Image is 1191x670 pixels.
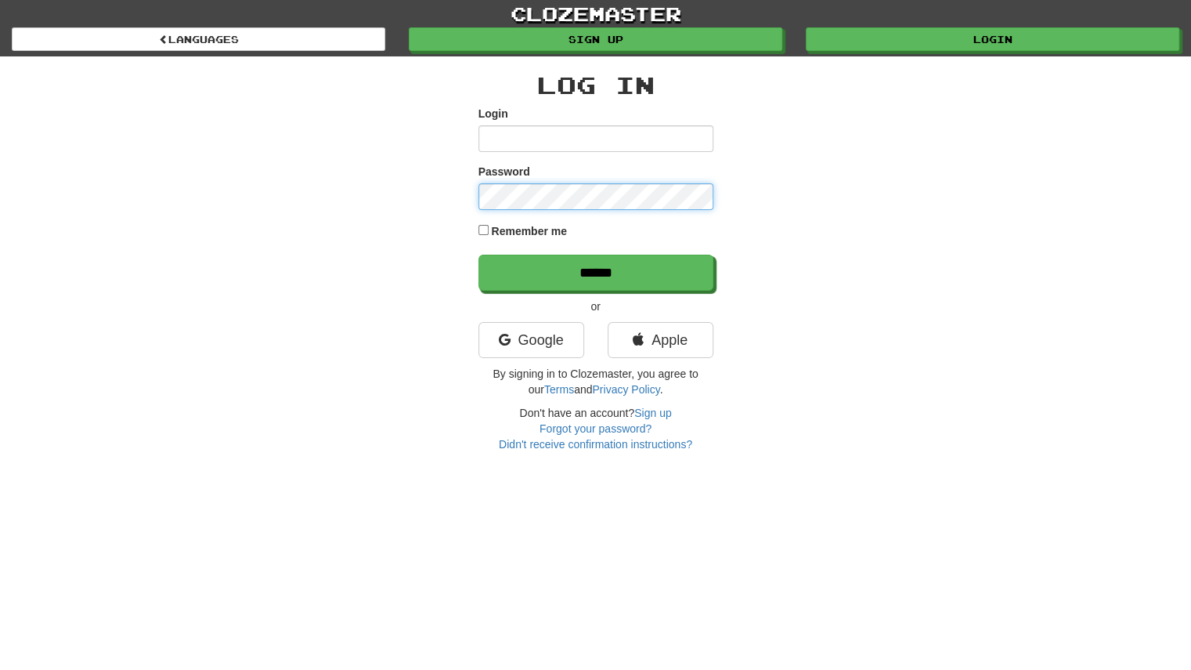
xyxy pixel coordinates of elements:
a: Didn't receive confirmation instructions? [499,438,692,451]
label: Login [478,106,508,121]
a: Privacy Policy [592,383,659,396]
a: Google [478,322,584,358]
div: Don't have an account? [478,405,713,452]
a: Languages [12,27,385,51]
a: Sign up [634,407,671,419]
a: Forgot your password? [540,422,651,435]
a: Apple [608,322,713,358]
a: Sign up [409,27,782,51]
h2: Log In [478,72,713,98]
label: Remember me [491,223,567,239]
a: Login [806,27,1179,51]
label: Password [478,164,530,179]
a: Terms [544,383,574,396]
p: By signing in to Clozemaster, you agree to our and . [478,366,713,397]
p: or [478,299,713,314]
